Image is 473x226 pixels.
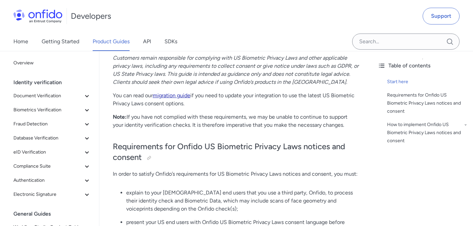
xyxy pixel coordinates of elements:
p: In order to satisfy Onfido’s requirements for US Biometric Privacy Laws notices and consent, you ... [113,170,359,178]
span: Overview [13,59,91,67]
span: Document Verification [13,92,83,100]
a: Home [13,32,28,51]
span: Compliance Suite [13,162,83,170]
a: API [143,32,151,51]
a: How to implement Onfido US Biometric Privacy Laws notices and consent [387,121,468,145]
div: General Guides [13,207,96,221]
button: Compliance Suite [11,160,94,173]
span: eID Verification [13,148,83,156]
a: SDKs [164,32,177,51]
span: Database Verification [13,134,83,142]
button: Document Verification [11,89,94,103]
button: Fraud Detection [11,117,94,131]
a: migration guide [153,92,190,99]
p: You can read our if you need to update your integration to use the latest US Biometric Privacy La... [113,92,359,108]
div: Table of contents [378,62,468,70]
div: Identity verification [13,76,96,89]
p: If you have not complied with these requirements, we may be unable to continue to support your id... [113,113,359,129]
a: Overview [11,56,94,70]
p: explain to your [DEMOGRAPHIC_DATA] end users that you use a third party, Onfido, to process their... [126,189,359,213]
h1: Developers [71,11,111,21]
strong: Note: [113,114,127,120]
input: Onfido search input field [352,34,460,50]
button: Authentication [11,174,94,187]
a: Support [423,8,460,24]
button: eID Verification [11,146,94,159]
span: Fraud Detection [13,120,83,128]
span: Electronic Signature [13,190,83,199]
button: Database Verification [11,131,94,145]
img: Onfido Logo [13,9,62,23]
button: Biometrics Verification [11,103,94,117]
a: Start here [387,78,468,86]
em: Customers remain responsible for complying with US Biometric Privacy Laws and other applicable pr... [113,55,359,85]
a: Product Guides [93,32,130,51]
a: Requirements for Onfido US Biometric Privacy Laws notices and consent [387,91,468,115]
button: Electronic Signature [11,188,94,201]
h2: Requirements for Onfido US Biometric Privacy Laws notices and consent [113,141,359,163]
span: Authentication [13,176,83,184]
span: Biometrics Verification [13,106,83,114]
a: Getting Started [42,32,79,51]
